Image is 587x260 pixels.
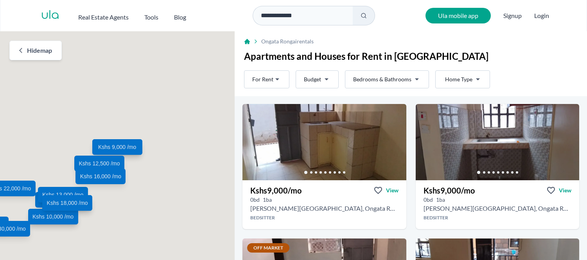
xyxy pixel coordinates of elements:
[41,9,59,23] a: ula
[247,243,289,253] span: Off Market
[503,8,522,23] span: Signup
[78,13,129,22] h2: Real Estate Agents
[345,70,429,88] button: Bedrooms & Bathrooms
[32,213,74,221] span: Kshs 10,000 /mo
[79,160,120,167] span: Kshs 12,500 /mo
[534,11,549,20] button: Login
[304,75,321,83] span: Budget
[78,9,202,22] nav: Main
[424,196,433,204] h5: 0 bedrooms
[42,195,92,211] a: Kshs 18,000 /mo
[27,46,52,55] span: Hide map
[174,13,186,22] h2: Blog
[263,196,272,204] h5: 1 bathrooms
[436,196,445,204] h5: 1 bathrooms
[42,191,83,199] span: Kshs 13,000 /mo
[252,75,273,83] span: For Rent
[28,209,78,224] a: Kshs 10,000 /mo
[244,70,289,88] button: For Rent
[92,139,142,155] a: Kshs 9,000 /mo
[76,169,126,184] a: Kshs 16,000 /mo
[296,70,339,88] button: Budget
[144,9,158,22] button: Tools
[242,215,406,221] h4: Bedsitter
[80,172,121,180] span: Kshs 16,000 /mo
[445,75,472,83] span: Home Type
[416,215,579,221] h4: Bedsitter
[386,186,399,194] span: View
[261,38,314,45] span: Ongata Rongai rentals
[250,196,260,204] h5: 0 bedrooms
[416,104,579,180] img: Bedsitter for rent - Kshs 9,000/mo - in Ongata Rongai Tosha Rongai Petrol Station, Nairobi, Kenya...
[38,187,88,203] a: Kshs 13,000 /mo
[250,204,398,213] h2: Bedsitter for rent in Ongata Rongai - Kshs 9,000/mo -Tosha Rongai Petrol Station, Nairobi, Kenya,...
[78,9,129,22] button: Real Estate Agents
[47,199,88,207] span: Kshs 18,000 /mo
[242,180,406,229] a: Kshs9,000/moViewView property in detail0bd 1ba [PERSON_NAME][GEOGRAPHIC_DATA], Ongata RongaiBedsi...
[39,196,81,204] span: Kshs 10,000 /mo
[242,104,406,180] img: Bedsitter for rent - Kshs 9,000/mo - in Ongata Rongai around Tosha Rongai Petrol Station, Nairobi...
[144,13,158,22] h2: Tools
[424,185,475,196] h3: Kshs 9,000 /mo
[250,185,302,196] h3: Kshs 9,000 /mo
[35,192,85,208] a: Kshs 10,000 /mo
[424,204,571,213] h2: Bedsitter for rent in Ongata Rongai - Kshs 9,000/mo -Tosha Rongai Petrol Station, Nairobi, Kenya,...
[435,70,490,88] button: Home Type
[244,50,578,63] h1: Apartments and Houses for Rent in [GEOGRAPHIC_DATA]
[174,9,186,22] a: Blog
[559,186,571,194] span: View
[74,156,124,171] a: Kshs 12,500 /mo
[416,180,579,229] a: Kshs9,000/moViewView property in detail0bd 1ba [PERSON_NAME][GEOGRAPHIC_DATA], Ongata RongaiBedsi...
[425,8,491,23] a: Ula mobile app
[353,75,411,83] span: Bedrooms & Bathrooms
[98,143,136,151] span: Kshs 9,000 /mo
